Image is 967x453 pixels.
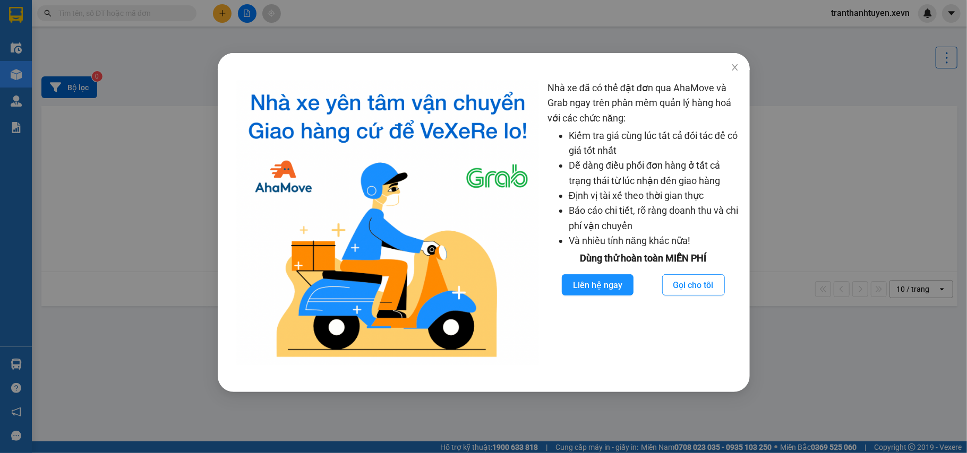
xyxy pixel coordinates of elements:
li: Định vị tài xế theo thời gian thực [569,188,739,203]
li: Báo cáo chi tiết, rõ ràng doanh thu và chi phí vận chuyển [569,203,739,233]
div: Nhà xe đã có thể đặt đơn qua AhaMove và Grab ngay trên phần mềm quản lý hàng hoá với các chức năng: [547,81,739,365]
button: Close [720,53,749,83]
li: Kiểm tra giá cùng lúc tất cả đối tác để có giá tốt nhất [569,128,739,159]
span: Liên hệ ngay [573,278,622,292]
span: close [730,63,739,72]
span: Gọi cho tôi [673,278,713,292]
button: Gọi cho tôi [662,274,724,295]
li: Dễ dàng điều phối đơn hàng ở tất cả trạng thái từ lúc nhận đến giao hàng [569,158,739,188]
img: logo [237,81,539,365]
li: Và nhiều tính năng khác nữa! [569,233,739,248]
button: Liên hệ ngay [562,274,634,295]
div: Dùng thử hoàn toàn MIỄN PHÍ [547,251,739,266]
